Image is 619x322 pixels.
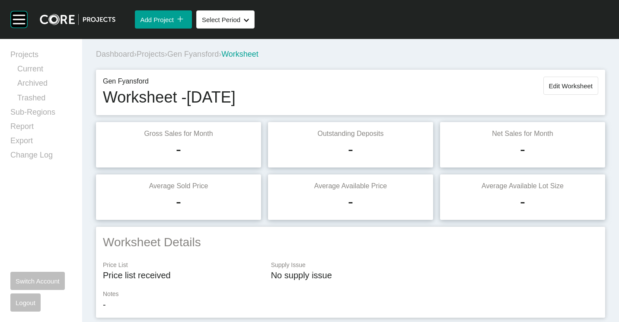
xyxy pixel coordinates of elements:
h1: - [176,138,181,160]
a: Sub-Regions [10,107,72,121]
p: Average Sold Price [103,181,254,191]
a: Export [10,135,72,150]
span: Worksheet [221,50,258,58]
button: Add Project [135,10,192,29]
span: Add Project [140,16,174,23]
a: Trashed [17,93,72,107]
a: Report [10,121,72,135]
p: No supply issue [271,269,598,281]
span: › [165,50,167,58]
span: Select Period [202,16,240,23]
h1: Worksheet - [DATE] [103,87,236,108]
span: › [134,50,137,58]
span: Switch Account [16,277,60,285]
h1: - [176,191,181,213]
a: Projects [10,49,72,64]
p: Average Available Price [275,181,426,191]
a: Projects [137,50,165,58]
span: Edit Worksheet [549,82,593,90]
a: Dashboard [96,50,134,58]
button: Logout [10,293,41,312]
h2: Worksheet Details [103,234,598,251]
span: › [219,50,221,58]
h1: - [520,191,525,213]
a: Current [17,64,72,78]
p: Price List [103,261,262,270]
p: Notes [103,290,598,299]
a: Gen Fyansford [167,50,219,58]
p: Price list received [103,269,262,281]
a: Archived [17,78,72,92]
p: Outstanding Deposits [275,129,426,138]
h1: - [520,138,525,160]
p: Average Available Lot Size [447,181,598,191]
p: - [103,299,598,311]
h1: - [348,138,353,160]
button: Select Period [196,10,255,29]
button: Edit Worksheet [543,77,598,95]
a: Change Log [10,150,72,164]
p: Supply Issue [271,261,598,270]
p: Gen Fyansford [103,77,236,86]
button: Switch Account [10,272,65,290]
p: Gross Sales for Month [103,129,254,138]
img: core-logo-dark.3138cae2.png [40,14,115,25]
span: Logout [16,299,35,306]
p: Net Sales for Month [447,129,598,138]
h1: - [348,191,353,213]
